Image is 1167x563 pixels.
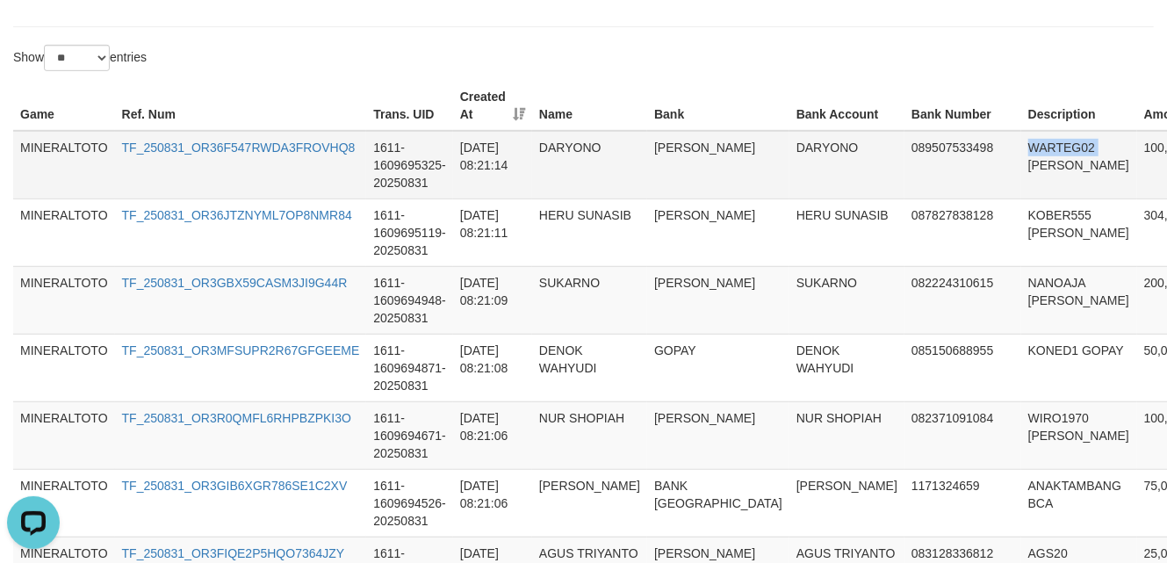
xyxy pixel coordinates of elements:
td: DENOK WAHYUDI [789,334,904,401]
td: [DATE] 08:21:06 [453,469,532,537]
td: [DATE] 08:21:14 [453,131,532,199]
td: 1611-1609694948-20250831 [366,266,453,334]
td: 1611-1609695119-20250831 [366,198,453,266]
td: 1611-1609694871-20250831 [366,334,453,401]
td: [PERSON_NAME] [647,198,789,266]
a: TF_250831_OR36JTZNYML7OP8NMR84 [122,208,352,222]
td: 1611-1609694526-20250831 [366,469,453,537]
td: ANAKTAMBANG BCA [1021,469,1137,537]
td: [DATE] 08:21:08 [453,334,532,401]
td: HERU SUNASIB [789,198,904,266]
a: TF_250831_OR3GBX59CASM3JI9G44R [122,276,348,290]
td: BANK [GEOGRAPHIC_DATA] [647,469,789,537]
th: Bank Number [904,81,1021,131]
th: Created At: activate to sort column ascending [453,81,532,131]
td: DARYONO [532,131,647,199]
td: WIRO1970 [PERSON_NAME] [1021,401,1137,469]
td: [PERSON_NAME] [789,469,904,537]
td: 1171324659 [904,469,1021,537]
td: KONED1 GOPAY [1021,334,1137,401]
th: Game [13,81,115,131]
td: [DATE] 08:21:06 [453,401,532,469]
td: NUR SHOPIAH [532,401,647,469]
th: Ref. Num [115,81,367,131]
td: SUKARNO [789,266,904,334]
td: SUKARNO [532,266,647,334]
td: 085150688955 [904,334,1021,401]
td: MINERALTOTO [13,198,115,266]
td: MINERALTOTO [13,334,115,401]
th: Name [532,81,647,131]
th: Bank [647,81,789,131]
label: Show entries [13,45,147,71]
td: KOBER555 [PERSON_NAME] [1021,198,1137,266]
button: Open LiveChat chat widget [7,7,60,60]
td: [PERSON_NAME] [532,469,647,537]
td: MINERALTOTO [13,266,115,334]
td: [DATE] 08:21:11 [453,198,532,266]
select: Showentries [44,45,110,71]
td: [PERSON_NAME] [647,401,789,469]
a: TF_250831_OR3R0QMFL6RHPBZPKI3O [122,411,351,425]
td: HERU SUNASIB [532,198,647,266]
a: TF_250831_OR3FIQE2P5HQO7364JZY [122,546,345,560]
th: Bank Account [789,81,904,131]
td: MINERALTOTO [13,131,115,199]
td: NANOAJA [PERSON_NAME] [1021,266,1137,334]
td: [DATE] 08:21:09 [453,266,532,334]
td: 1611-1609695325-20250831 [366,131,453,199]
td: GOPAY [647,334,789,401]
td: NUR SHOPIAH [789,401,904,469]
th: Trans. UID [366,81,453,131]
td: DENOK WAHYUDI [532,334,647,401]
a: TF_250831_OR3MFSUPR2R67GFGEEME [122,343,360,357]
td: MINERALTOTO [13,469,115,537]
td: 087827838128 [904,198,1021,266]
td: [PERSON_NAME] [647,131,789,199]
th: Description [1021,81,1137,131]
td: 1611-1609694671-20250831 [366,401,453,469]
td: DARYONO [789,131,904,199]
a: TF_250831_OR3GIB6XGR786SE1C2XV [122,479,348,493]
td: [PERSON_NAME] [647,266,789,334]
a: TF_250831_OR36F547RWDA3FROVHQ8 [122,141,356,155]
td: WARTEG02 [PERSON_NAME] [1021,131,1137,199]
td: 082224310615 [904,266,1021,334]
td: MINERALTOTO [13,401,115,469]
td: 082371091084 [904,401,1021,469]
td: 089507533498 [904,131,1021,199]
